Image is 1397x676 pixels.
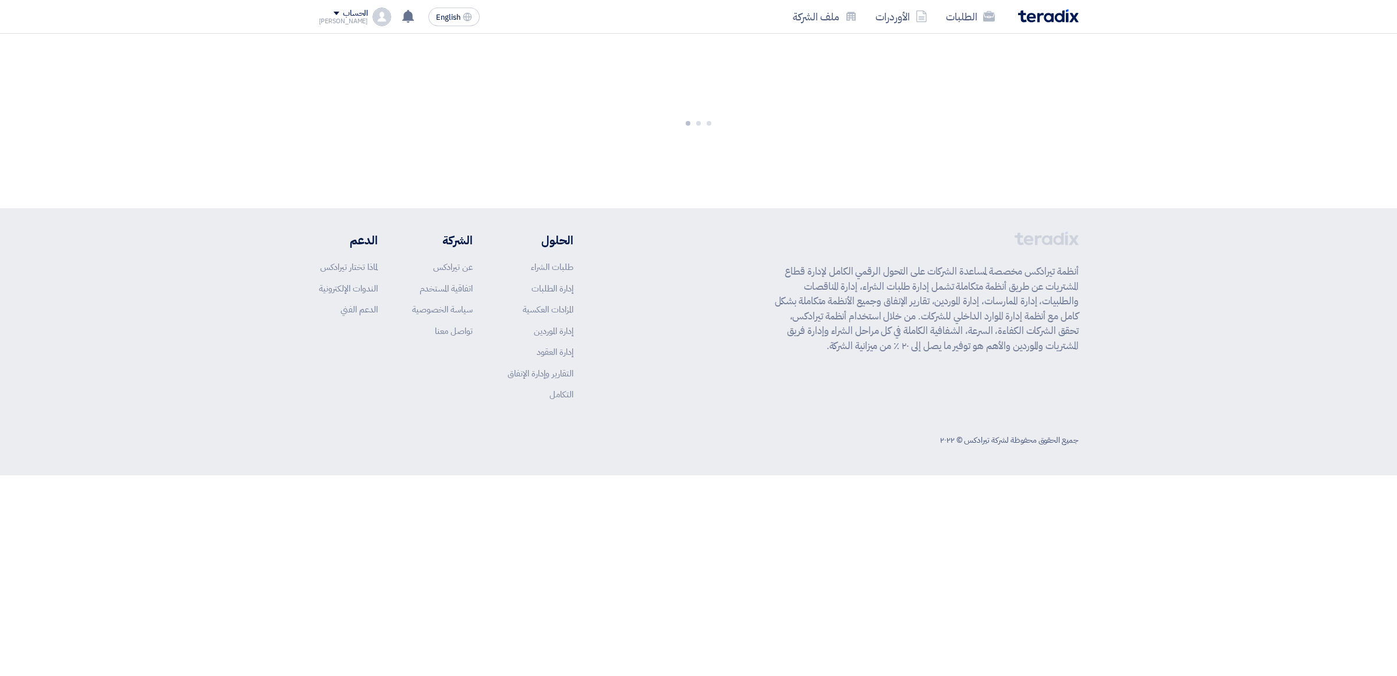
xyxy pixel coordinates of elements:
[523,303,573,316] a: المزادات العكسية
[436,13,460,22] span: English
[412,303,473,316] a: سياسة الخصوصية
[319,282,378,295] a: الندوات الإلكترونية
[537,346,573,358] a: إدارة العقود
[937,3,1004,30] a: الطلبات
[412,232,473,249] li: الشركة
[775,264,1079,353] p: أنظمة تيرادكس مخصصة لمساعدة الشركات على التحول الرقمي الكامل لإدارة قطاع المشتريات عن طريق أنظمة ...
[373,8,391,26] img: profile_test.png
[783,3,866,30] a: ملف الشركة
[319,18,368,24] div: [PERSON_NAME]
[531,282,573,295] a: إدارة الطلبات
[531,261,573,273] a: طلبات الشراء
[343,9,368,19] div: الحساب
[508,232,573,249] li: الحلول
[508,367,573,380] a: التقارير وإدارة الإنفاق
[534,325,573,337] a: إدارة الموردين
[866,3,937,30] a: الأوردرات
[320,261,378,273] a: لماذا تختار تيرادكس
[549,388,573,401] a: التكامل
[1018,9,1079,23] img: Teradix logo
[428,8,480,26] button: English
[433,261,473,273] a: عن تيرادكس
[420,282,473,295] a: اتفاقية المستخدم
[435,325,473,337] a: تواصل معنا
[940,434,1078,446] div: جميع الحقوق محفوظة لشركة تيرادكس © ٢٠٢٢
[319,232,378,249] li: الدعم
[341,303,378,316] a: الدعم الفني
